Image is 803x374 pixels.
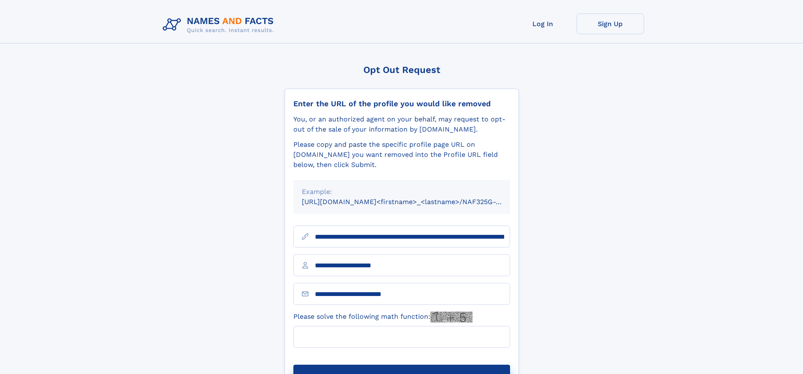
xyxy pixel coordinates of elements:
div: Please copy and paste the specific profile page URL on [DOMAIN_NAME] you want removed into the Pr... [293,140,510,170]
div: You, or an authorized agent on your behalf, may request to opt-out of the sale of your informatio... [293,114,510,135]
div: Example: [302,187,502,197]
div: Enter the URL of the profile you would like removed [293,99,510,108]
label: Please solve the following math function: [293,312,473,323]
img: Logo Names and Facts [159,13,281,36]
a: Sign Up [577,13,644,34]
div: Opt Out Request [285,65,519,75]
a: Log In [509,13,577,34]
small: [URL][DOMAIN_NAME]<firstname>_<lastname>/NAF325G-xxxxxxxx [302,198,526,206]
